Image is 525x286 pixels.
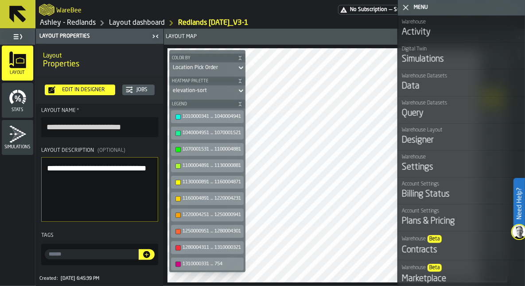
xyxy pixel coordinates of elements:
[338,5,419,15] div: Menu Subscription
[45,249,139,259] label: input-value-
[169,125,245,141] div: button-toolbar-undefined
[39,272,160,285] button: Created:[DATE] 6:45:39 PM
[40,18,96,28] a: link-to-/wh/i/5ada57a6-213f-41bf-87e1-f77a1f45be79
[57,276,58,282] span: :
[61,276,99,282] span: [DATE] 6:45:39 PM
[2,46,33,81] li: menu Layout
[350,7,387,13] span: No Subscription
[2,70,33,75] span: Layout
[45,85,115,95] button: button-Edit in Designer
[169,62,245,73] div: DropdownMenuValue-sortOrder
[169,108,245,125] div: button-toolbar-undefined
[183,196,241,201] div: 1160004891 ... 1220004231
[2,120,33,155] li: menu Simulations
[41,117,158,137] input: button-toolbar-Layout Name
[183,212,241,218] div: 1220004251 ... 1250000941
[169,158,245,174] div: button-toolbar-undefined
[169,100,245,108] button: button-
[45,249,139,259] input: input-value- input-value-
[169,85,245,96] div: DropdownMenuValue-elevation-sort
[39,18,280,28] nav: Breadcrumb
[183,261,241,267] div: 1310000331 ... 754
[41,148,94,153] span: Layout Description
[39,276,60,282] div: Created
[183,245,241,251] div: 1280004311 ... 1310000321
[122,85,155,95] button: button-Jobs
[394,7,416,13] span: Subscribe
[169,190,245,207] div: button-toolbar-undefined
[43,59,79,69] span: Properties
[149,31,162,42] label: button-toggle-Close me
[39,2,54,18] a: logo-header
[169,54,245,62] button: button-
[133,87,151,93] div: Jobs
[183,130,241,136] div: 1040004951 ... 1070001521
[2,145,33,150] span: Simulations
[41,108,158,137] label: button-toolbar-Layout Name
[41,108,158,114] div: Layout Name
[169,77,245,85] button: button-
[139,249,155,260] button: button-
[169,207,245,223] div: button-toolbar-undefined
[2,108,33,112] span: Stats
[97,148,125,153] span: (Optional)
[36,44,163,76] div: title-Properties
[169,174,245,190] div: button-toolbar-undefined
[170,79,236,84] span: Heatmap Palette
[183,147,241,152] div: 1070001531 ... 1100004881
[183,163,241,169] div: 1100004891 ... 1130000881
[56,5,82,14] h2: Sub Title
[55,87,112,93] div: Edit in Designer
[338,5,419,15] a: link-to-/wh/i/5ada57a6-213f-41bf-87e1-f77a1f45be79/pricing/
[36,29,163,44] header: Layout Properties
[2,83,33,118] li: menu Stats
[389,7,392,13] span: —
[169,256,245,272] div: button-toolbar-undefined
[173,88,233,94] div: DropdownMenuValue-elevation-sort
[43,50,156,59] h2: Sub Title
[169,141,245,158] div: button-toolbar-undefined
[183,228,241,234] div: 1250000951 ... 1280004301
[169,240,245,256] div: button-toolbar-undefined
[2,31,33,43] label: button-toggle-Toggle Full Menu
[178,18,249,28] a: link-to-/wh/i/5ada57a6-213f-41bf-87e1-f77a1f45be79/layouts/49948910-7e45-459c-ab8c-5a41c045ea5c
[109,18,165,28] a: link-to-/wh/i/5ada57a6-213f-41bf-87e1-f77a1f45be79/designer
[39,272,160,285] div: KeyValueItem-Created
[170,102,236,107] span: Legend
[169,223,245,240] div: button-toolbar-undefined
[183,114,241,120] div: 1010000341 ... 1040004941
[170,56,236,61] span: Color by
[514,179,524,228] label: Need Help?
[77,108,79,114] span: Required
[166,34,197,40] span: Layout Map
[183,179,241,185] div: 1130000891 ... 1160004871
[41,157,158,221] textarea: Layout Description(Optional)
[41,233,54,238] span: Tags
[38,33,149,39] div: Layout Properties
[173,65,233,71] div: DropdownMenuValue-sortOrder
